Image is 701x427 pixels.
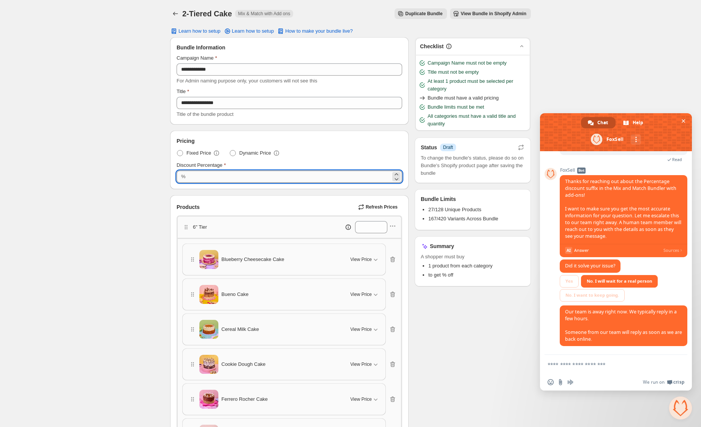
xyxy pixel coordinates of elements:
[443,144,453,150] span: Draft
[177,111,234,117] span: Title of the bundle product
[565,178,681,239] span: Thanks for reaching out about the Percentage discount suffix in the Mix and Match Bundler with ad...
[616,117,651,128] div: Help
[405,11,442,17] span: Duplicate Bundle
[199,320,218,339] img: Cereal Milk Cake
[428,207,481,212] span: 27/128 Unique Products
[346,323,384,335] button: View Price
[221,256,284,263] span: Blueberry Cheesecake Cake
[177,54,217,62] label: Campaign Name
[672,157,682,162] span: Read
[346,358,384,370] button: View Price
[232,28,274,34] span: Learn how to setup
[355,202,402,212] button: Refresh Prices
[679,117,687,125] span: Close chat
[428,77,527,93] span: At least 1 product must be selected per category
[177,44,225,51] span: Bundle Information
[186,149,211,157] span: Fixed Price
[669,397,692,419] div: Close chat
[461,11,526,17] span: View Bundle in Shopify Admin
[565,263,615,269] span: Did it solve your issue?
[182,9,232,18] h1: 2-Tiered Cake
[421,154,525,177] span: To change the bundle's status, please do so on Bundle's Shopify product page after saving the bundle
[548,379,554,385] span: Insert an emoji
[565,247,572,254] span: AI
[643,379,684,385] a: We run onCrisp
[428,68,479,76] span: Title must not be empty
[430,242,454,250] h3: Summary
[199,390,218,409] img: Ferrero Rocher Cake
[581,117,616,128] div: Chat
[428,59,507,67] span: Campaign Name must not be empty
[350,256,372,263] span: View Price
[450,8,531,19] button: View Bundle in Shopify Admin
[420,43,444,50] h3: Checklist
[221,395,268,403] span: Ferrero Rocher Cake
[428,112,527,128] span: All categories must have a valid title and quantity
[577,168,586,174] span: Bot
[238,11,290,17] span: Mix & Match with Add ons
[633,117,643,128] span: Help
[421,195,456,203] h3: Bundle Limits
[346,393,384,405] button: View Price
[428,94,499,102] span: Bundle must have a valid pricing
[178,28,221,34] span: Learn how to setup
[346,288,384,300] button: View Price
[221,326,259,333] span: Cereal Milk Cake
[199,355,218,374] img: Cookie Dough Cake
[350,396,372,402] span: View Price
[350,326,372,332] span: View Price
[272,26,357,36] button: How to make your bundle live?
[221,291,249,298] span: Bueno Cake
[428,103,484,111] span: Bundle limits must be met
[673,379,684,385] span: Crisp
[557,379,564,385] span: Send a file
[193,223,207,231] p: 6" Tier
[177,137,194,145] span: Pricing
[421,144,437,151] h3: Status
[567,379,573,385] span: Audio message
[199,285,218,304] img: Bueno Cake
[428,262,525,270] li: 1 product from each category
[421,253,525,261] span: A shopper must buy
[199,250,218,269] img: Blueberry Cheesecake Cake
[221,361,265,368] span: Cookie Dough Cake
[285,28,353,34] span: How to make your bundle live?
[631,134,641,145] div: More channels
[350,361,372,367] span: View Price
[181,173,186,180] div: %
[177,78,317,84] span: For Admin naming purpose only, your customers will not see this
[597,117,608,128] span: Chat
[350,291,372,297] span: View Price
[643,379,665,385] span: We run on
[239,149,271,157] span: Dynamic Price
[574,247,660,254] span: Answer
[395,8,447,19] button: Duplicate Bundle
[346,253,384,266] button: View Price
[177,88,189,95] label: Title
[548,361,668,368] textarea: Compose your message...
[565,308,682,342] span: Our team is away right now. We typically reply in a few hours. Someone from our team will reply a...
[428,216,498,221] span: 167/420 Variants Across Bundle
[428,271,525,279] li: to get % off
[177,161,226,169] label: Discount Percentage
[177,203,200,211] span: Products
[366,204,398,210] span: Refresh Prices
[219,26,279,36] a: Learn how to setup
[170,8,181,19] button: Back
[166,26,225,36] button: Learn how to setup
[663,247,682,254] span: Sources
[560,168,687,173] span: FoxSell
